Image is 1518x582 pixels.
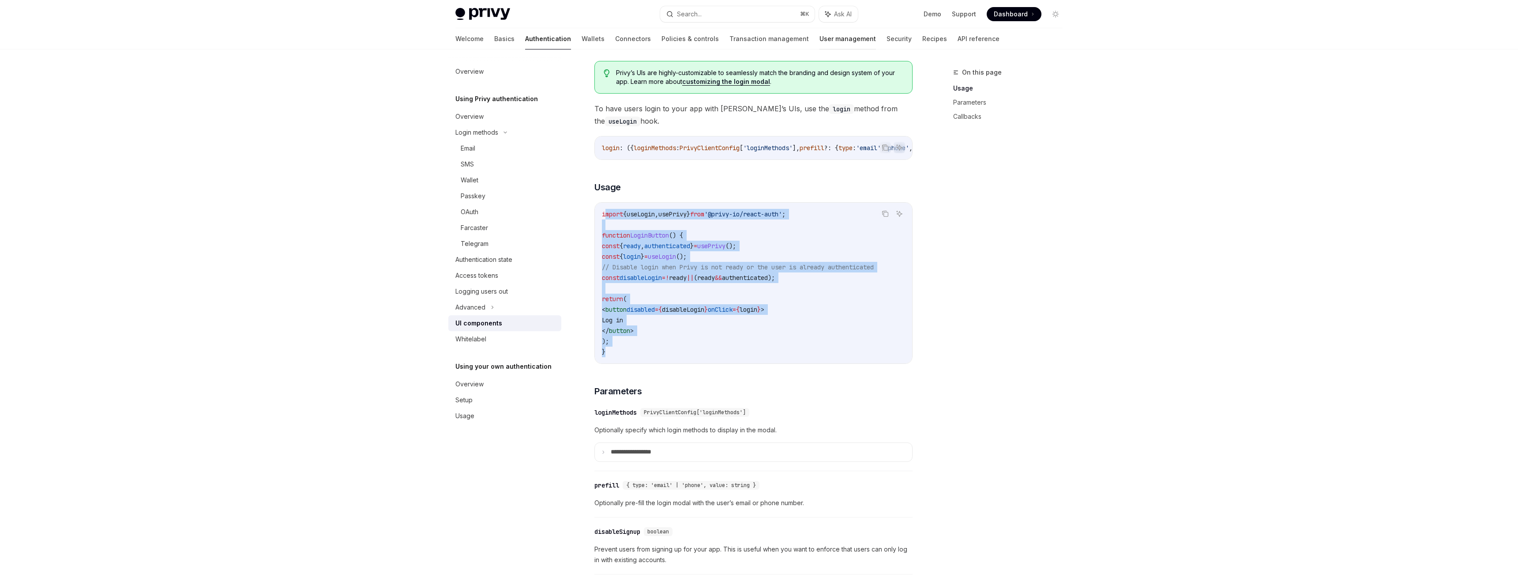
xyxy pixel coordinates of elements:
span: { [623,210,627,218]
a: Usage [953,81,1070,95]
a: Overview [448,376,561,392]
a: Setup [448,392,561,408]
div: Advanced [455,302,485,313]
div: prefill [594,481,619,490]
span: = [644,253,648,261]
code: login [829,104,854,114]
span: ( [623,295,627,303]
div: SMS [461,159,474,170]
a: Basics [494,28,515,49]
button: Copy the contents from the code block [879,142,891,153]
span: // Disable login when Privy is not ready or the user is already authenticated [602,263,874,271]
span: disableLogin [620,274,662,282]
span: onClick [708,306,733,314]
span: : ({ [620,144,634,152]
a: API reference [958,28,999,49]
span: } [690,242,694,250]
span: } [687,210,690,218]
span: usePrivy [658,210,687,218]
span: 'loginMethods' [743,144,793,152]
a: Dashboard [987,7,1041,21]
span: && [715,274,722,282]
span: Dashboard [994,10,1028,19]
a: Transaction management [729,28,809,49]
span: button [605,306,627,314]
div: Wallet [461,175,478,185]
span: ready [623,242,641,250]
div: Overview [455,66,484,77]
button: Toggle dark mode [1048,7,1063,21]
div: Authentication state [455,254,512,265]
span: Parameters [594,385,642,397]
span: ], [793,144,800,152]
span: authenticated [722,274,768,282]
a: Policies & controls [661,28,719,49]
a: Wallet [448,172,561,188]
div: Login methods [455,127,498,138]
span: Optionally pre-fill the login modal with the user’s email or phone number. [594,498,913,508]
span: PrivyClientConfig['loginMethods'] [644,409,746,416]
span: function [602,231,630,239]
a: Wallets [582,28,605,49]
span: ⌘ K [800,11,809,18]
button: Ask AI [894,208,905,219]
div: Telegram [461,238,488,249]
span: : [853,144,856,152]
a: Overview [448,109,561,125]
span: = [655,306,658,314]
a: Usage [448,408,561,424]
button: Copy the contents from the code block [879,208,891,219]
span: boolean [647,528,669,535]
a: Parameters [953,95,1070,110]
span: (); [676,253,687,261]
span: PrivyClientConfig [680,144,740,152]
a: Callbacks [953,110,1070,124]
a: Authentication state [448,252,561,268]
span: LoginButton [630,231,669,239]
span: Prevent users from signing up for your app. This is useful when you want to enforce that users ca... [594,544,913,565]
div: OAuth [461,207,478,217]
span: [ [740,144,743,152]
span: To have users login to your app with [PERSON_NAME]’s UIs, use the method from the hook. [594,102,913,127]
span: { [658,306,662,314]
span: button [609,327,630,335]
span: useLogin [627,210,655,218]
span: ( [694,274,697,282]
span: Log in [602,316,623,324]
svg: Tip [604,69,610,77]
span: { [620,253,623,261]
span: import [602,210,623,218]
a: User management [819,28,876,49]
span: { [620,242,623,250]
a: Welcome [455,28,484,49]
span: ! [665,274,669,282]
a: UI components [448,315,561,331]
span: || [687,274,694,282]
div: Logging users out [455,286,508,297]
span: 'email' [856,144,881,152]
div: Setup [455,395,473,405]
span: Ask AI [834,10,852,19]
a: Whitelabel [448,331,561,347]
span: = [733,306,736,314]
a: Telegram [448,236,561,252]
div: Overview [455,111,484,122]
span: } [602,348,605,356]
span: } [757,306,761,314]
span: useLogin [648,253,676,261]
span: const [602,242,620,250]
span: () { [669,231,683,239]
div: Search... [677,9,702,19]
span: authenticated [644,242,690,250]
a: Security [887,28,912,49]
span: < [602,306,605,314]
a: SMS [448,156,561,172]
button: Ask AI [894,142,905,153]
span: loginMethods [634,144,676,152]
a: Support [952,10,976,19]
span: usePrivy [697,242,725,250]
span: prefill [800,144,824,152]
span: > [630,327,634,335]
span: : [676,144,680,152]
span: , [909,144,913,152]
